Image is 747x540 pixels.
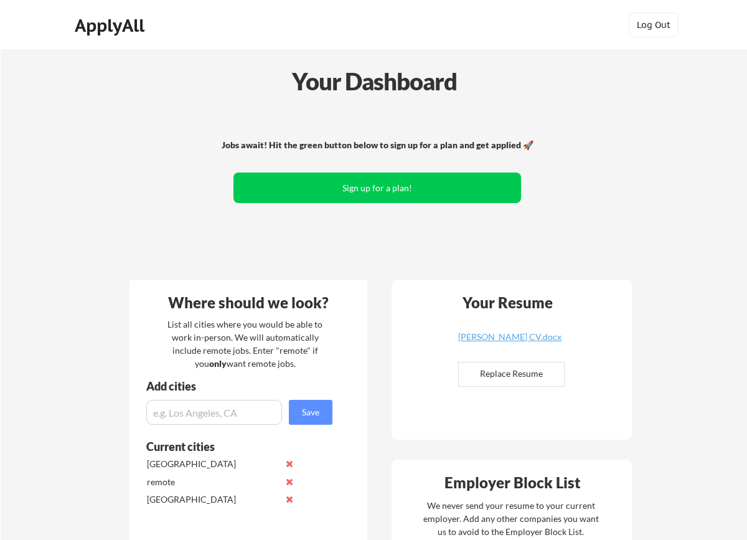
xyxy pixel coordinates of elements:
div: [GEOGRAPHIC_DATA] [147,493,278,506]
div: List all cities where you would be able to work in-person. We will automatically include remote j... [159,318,331,370]
div: We never send your resume to your current employer. Add any other companies you want us to avoid ... [422,499,599,538]
div: Jobs await! Hit the green button below to sign up for a plan and get applied 🚀 [218,139,537,151]
div: Employer Block List [397,475,628,490]
div: Add cities [146,381,336,392]
strong: only [209,358,227,369]
div: Where should we look? [133,295,364,310]
button: Sign up for a plan! [233,173,521,203]
button: Log Out [629,12,679,37]
div: Your Resume [446,295,569,310]
div: [PERSON_NAME] CV.docx [436,333,584,341]
div: Your Dashboard [1,64,747,99]
a: [PERSON_NAME] CV.docx [436,333,584,352]
div: remote [147,476,278,488]
input: e.g. Los Angeles, CA [146,400,282,425]
button: Save [289,400,332,425]
div: [GEOGRAPHIC_DATA] [147,458,278,470]
div: ApplyAll [75,15,148,36]
div: Current cities [146,441,319,452]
